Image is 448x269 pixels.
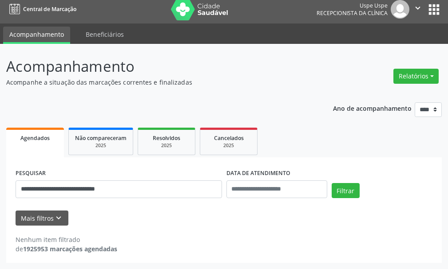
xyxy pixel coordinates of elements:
span: Recepcionista da clínica [317,9,388,17]
p: Ano de acompanhamento [333,102,412,113]
div: de [16,244,117,253]
span: Não compareceram [75,134,127,142]
strong: 1925953 marcações agendadas [23,245,117,253]
a: Beneficiários [79,27,130,42]
a: Central de Marcação [6,2,76,16]
button: apps [426,2,442,17]
span: Agendados [20,134,50,142]
span: Resolvidos [153,134,180,142]
div: Nenhum item filtrado [16,235,117,244]
label: DATA DE ATENDIMENTO [226,167,290,180]
button: Mais filtroskeyboard_arrow_down [16,211,68,226]
i:  [413,3,423,13]
button: Filtrar [332,183,360,198]
div: 2025 [75,142,127,149]
span: Cancelados [214,134,244,142]
span: Central de Marcação [23,5,76,13]
button: Relatórios [393,69,439,84]
i: keyboard_arrow_down [54,213,63,223]
div: 2025 [144,142,189,149]
p: Acompanhamento [6,55,311,78]
div: Uspe Uspe [317,2,388,9]
label: PESQUISAR [16,167,46,180]
p: Acompanhe a situação das marcações correntes e finalizadas [6,78,311,87]
div: 2025 [206,142,251,149]
a: Acompanhamento [3,27,70,44]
